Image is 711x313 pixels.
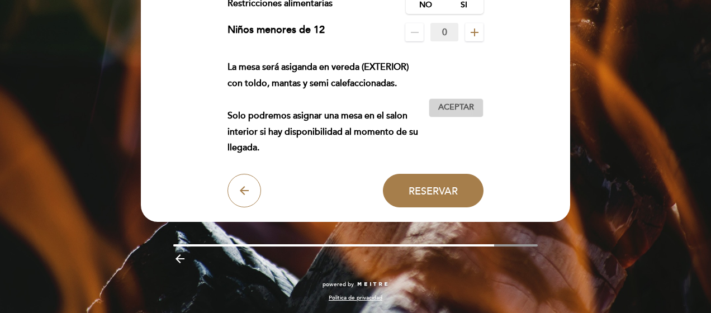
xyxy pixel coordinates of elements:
button: Aceptar [429,98,484,117]
span: Aceptar [438,102,474,113]
i: arrow_back [238,184,251,197]
button: Reservar [383,174,484,207]
i: arrow_backward [173,252,187,265]
i: remove [408,26,421,39]
button: arrow_back [227,174,261,207]
span: Reservar [409,184,458,197]
div: Niños menores de 12 [227,23,325,41]
span: powered by [323,281,354,288]
a: powered by [323,281,388,288]
i: add [468,26,481,39]
div: La mesa será asiganda en vereda (EXTERIOR) con toldo, mantas y semi calefaccionadas. Solo podremo... [227,59,429,156]
a: Política de privacidad [329,294,382,302]
img: MEITRE [357,282,388,287]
